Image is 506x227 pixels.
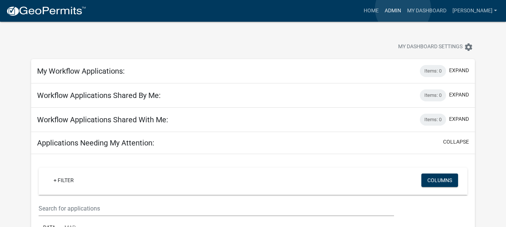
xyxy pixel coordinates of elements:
[449,67,469,74] button: expand
[48,174,80,187] a: + Filter
[37,67,125,76] h5: My Workflow Applications:
[449,91,469,99] button: expand
[37,115,168,124] h5: Workflow Applications Shared With Me:
[464,43,473,52] i: settings
[421,174,458,187] button: Columns
[37,91,161,100] h5: Workflow Applications Shared By Me:
[449,4,500,18] a: [PERSON_NAME]
[39,201,394,216] input: Search for applications
[449,115,469,123] button: expand
[420,114,446,126] div: Items: 0
[361,4,382,18] a: Home
[443,138,469,146] button: collapse
[392,40,479,54] button: My Dashboard Settingssettings
[420,65,446,77] div: Items: 0
[420,89,446,101] div: Items: 0
[404,4,449,18] a: My Dashboard
[382,4,404,18] a: Admin
[398,43,463,52] span: My Dashboard Settings
[37,138,154,147] h5: Applications Needing My Attention:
